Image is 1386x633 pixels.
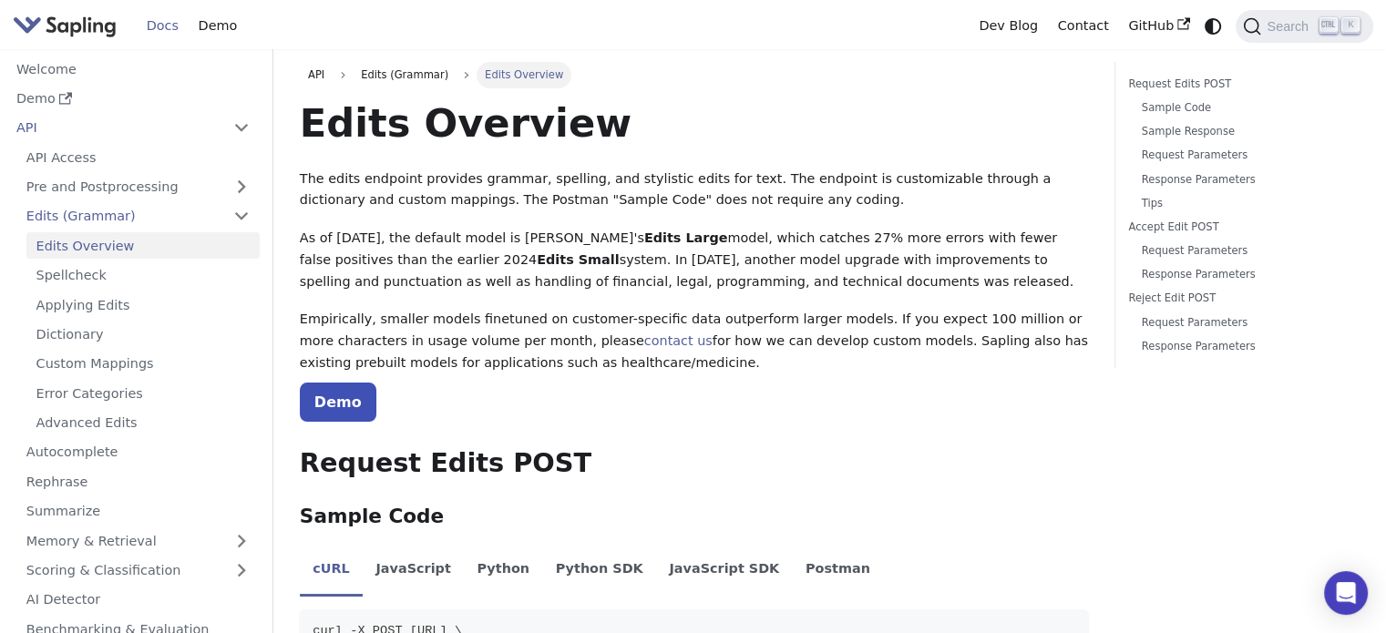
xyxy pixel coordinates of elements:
a: Sapling.ai [13,13,123,39]
a: Memory & Retrieval [16,527,260,554]
strong: Edits Small [537,252,619,267]
a: Pre and Postprocessing [16,174,260,200]
a: Demo [300,383,376,422]
a: AI Detector [16,587,260,613]
strong: Edits Large [644,230,728,245]
a: Response Parameters [1142,171,1347,189]
a: Demo [189,12,247,40]
a: Sample Response [1142,123,1347,140]
h1: Edits Overview [300,98,1088,148]
h3: Sample Code [300,505,1088,529]
a: API Access [16,144,260,170]
a: Custom Mappings [26,351,260,377]
a: Tips [1142,195,1347,212]
a: Response Parameters [1142,266,1347,283]
li: Python SDK [542,546,656,597]
a: Reject Edit POST [1128,290,1353,307]
a: Welcome [6,56,260,82]
li: Postman [793,546,884,597]
a: Edits (Grammar) [16,203,260,230]
p: As of [DATE], the default model is [PERSON_NAME]'s model, which catches 27% more errors with fewe... [300,228,1088,292]
li: cURL [300,546,363,597]
a: Request Parameters [1142,314,1347,332]
kbd: K [1341,17,1360,34]
a: Edits Overview [26,232,260,259]
a: Scoring & Classification [16,557,260,584]
a: Error Categories [26,380,260,406]
a: Contact [1048,12,1119,40]
a: Response Parameters [1142,338,1347,355]
a: Dictionary [26,322,260,348]
nav: Breadcrumbs [300,62,1088,87]
a: Accept Edit POST [1128,219,1353,236]
p: Empirically, smaller models finetuned on customer-specific data outperform larger models. If you ... [300,309,1088,373]
li: JavaScript [363,546,464,597]
span: Edits (Grammar) [353,62,457,87]
a: Docs [137,12,189,40]
a: Sample Code [1142,99,1347,117]
button: Collapse sidebar category 'API' [223,115,260,141]
span: API [308,68,324,81]
button: Search (Ctrl+K) [1236,10,1372,43]
button: Switch between dark and light mode (currently system mode) [1200,13,1227,39]
img: Sapling.ai [13,13,117,39]
a: GitHub [1118,12,1199,40]
a: API [300,62,334,87]
p: The edits endpoint provides grammar, spelling, and stylistic edits for text. The endpoint is cust... [300,168,1088,212]
a: Request Parameters [1142,242,1347,260]
a: Spellcheck [26,262,260,289]
li: JavaScript SDK [656,546,793,597]
span: Search [1261,19,1319,34]
a: Summarize [16,498,260,525]
span: Edits Overview [477,62,572,87]
a: Rephrase [16,468,260,495]
a: Dev Blog [969,12,1047,40]
a: Autocomplete [16,439,260,465]
a: Demo [6,86,260,112]
a: API [6,115,223,141]
div: Open Intercom Messenger [1324,571,1368,615]
a: contact us [644,333,713,348]
li: Python [464,546,542,597]
a: Applying Edits [26,291,260,318]
a: Request Edits POST [1128,76,1353,93]
a: Advanced Edits [26,410,260,436]
a: Request Parameters [1142,147,1347,164]
h2: Request Edits POST [300,447,1088,480]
